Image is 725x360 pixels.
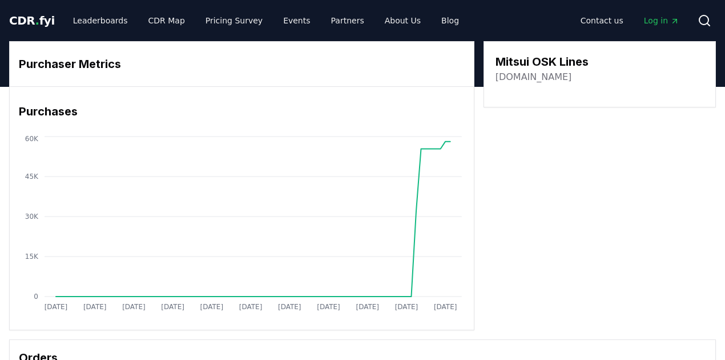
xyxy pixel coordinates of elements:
[25,173,39,181] tspan: 45K
[376,10,430,31] a: About Us
[25,253,39,261] tspan: 15K
[161,303,184,311] tspan: [DATE]
[9,14,55,27] span: CDR fyi
[34,293,38,301] tspan: 0
[496,53,589,70] h3: Mitsui OSK Lines
[644,15,679,26] span: Log in
[25,135,39,143] tspan: 60K
[139,10,194,31] a: CDR Map
[25,213,39,221] tspan: 30K
[317,303,340,311] tspan: [DATE]
[19,55,465,73] h3: Purchaser Metrics
[122,303,146,311] tspan: [DATE]
[571,10,633,31] a: Contact us
[434,303,457,311] tspan: [DATE]
[395,303,418,311] tspan: [DATE]
[45,303,68,311] tspan: [DATE]
[9,13,55,29] a: CDR.fyi
[64,10,468,31] nav: Main
[274,10,319,31] a: Events
[64,10,137,31] a: Leaderboards
[196,10,272,31] a: Pricing Survey
[322,10,373,31] a: Partners
[432,10,468,31] a: Blog
[83,303,107,311] tspan: [DATE]
[200,303,224,311] tspan: [DATE]
[571,10,688,31] nav: Main
[496,70,572,84] a: [DOMAIN_NAME]
[35,14,39,27] span: .
[19,103,465,120] h3: Purchases
[635,10,688,31] a: Log in
[278,303,301,311] tspan: [DATE]
[239,303,263,311] tspan: [DATE]
[356,303,379,311] tspan: [DATE]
